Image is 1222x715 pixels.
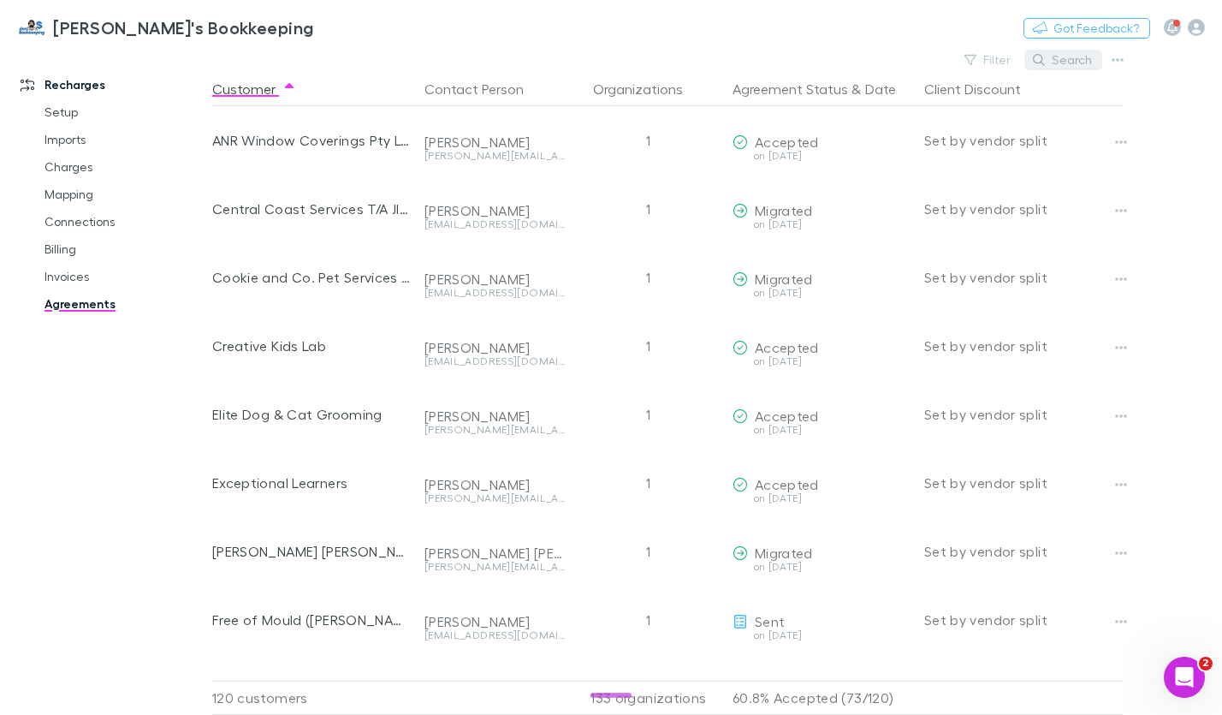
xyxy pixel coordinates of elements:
[424,562,565,572] div: [PERSON_NAME][EMAIL_ADDRESS][PERSON_NAME][DOMAIN_NAME]
[924,380,1123,449] div: Set by vendor split
[572,312,726,380] div: 1
[424,545,565,562] div: [PERSON_NAME] [PERSON_NAME]
[27,235,222,263] a: Billing
[924,312,1123,380] div: Set by vendor split
[27,208,222,235] a: Connections
[755,339,819,355] span: Accepted
[424,613,565,630] div: [PERSON_NAME]
[755,545,813,561] span: Migrated
[27,153,222,181] a: Charges
[755,202,813,218] span: Migrated
[755,134,819,150] span: Accepted
[572,380,726,449] div: 1
[733,288,911,298] div: on [DATE]
[424,408,565,425] div: [PERSON_NAME]
[424,151,565,161] div: [PERSON_NAME][EMAIL_ADDRESS][DOMAIN_NAME][PERSON_NAME]
[424,271,565,288] div: [PERSON_NAME]
[212,106,411,175] div: ANR Window Coverings Pty Ltd trading [PERSON_NAME]'s flyscreens & blinds
[27,98,222,126] a: Setup
[424,202,565,219] div: [PERSON_NAME]
[212,312,411,380] div: Creative Kids Lab
[924,243,1123,312] div: Set by vendor split
[733,425,911,435] div: on [DATE]
[212,175,411,243] div: Central Coast Services T/A JIm's Pool Care [GEOGRAPHIC_DATA] and [GEOGRAPHIC_DATA]
[212,586,411,654] div: Free of Mould ([PERSON_NAME]'s Pool Care [GEOGRAPHIC_DATA])
[3,71,222,98] a: Recharges
[733,72,848,106] button: Agreement Status
[733,219,911,229] div: on [DATE]
[755,271,813,287] span: Migrated
[17,17,46,38] img: Jim's Bookkeeping's Logo
[733,630,911,641] div: on [DATE]
[733,356,911,366] div: on [DATE]
[1024,50,1102,70] button: Search
[1023,18,1150,39] button: Got Feedback?
[572,106,726,175] div: 1
[956,50,1021,70] button: Filter
[733,682,911,714] p: 60.8% Accepted (73/120)
[755,408,819,424] span: Accepted
[212,380,411,449] div: Elite Dog & Cat Grooming
[572,681,726,715] div: 133 organizations
[7,7,324,48] a: [PERSON_NAME]'s Bookkeeping
[424,288,565,298] div: [EMAIL_ADDRESS][DOMAIN_NAME]
[424,134,565,151] div: [PERSON_NAME]
[733,72,911,106] div: &
[924,586,1123,654] div: Set by vendor split
[755,613,785,629] span: Sent
[27,126,222,153] a: Imports
[424,339,565,356] div: [PERSON_NAME]
[733,493,911,503] div: on [DATE]
[924,517,1123,586] div: Set by vendor split
[865,72,896,106] button: Date
[212,243,411,312] div: Cookie and Co. Pet Services Pty Ltd
[424,493,565,503] div: [PERSON_NAME][EMAIL_ADDRESS][DOMAIN_NAME]
[424,356,565,366] div: [EMAIL_ADDRESS][DOMAIN_NAME]
[424,630,565,641] div: [EMAIL_ADDRESS][DOMAIN_NAME]
[212,449,411,517] div: Exceptional Learners
[733,562,911,572] div: on [DATE]
[424,72,544,106] button: Contact Person
[27,263,222,290] a: Invoices
[1164,657,1205,698] iframe: Intercom live chat
[755,476,819,492] span: Accepted
[572,175,726,243] div: 1
[424,219,565,229] div: [EMAIL_ADDRESS][DOMAIN_NAME]
[53,17,313,38] h3: [PERSON_NAME]'s Bookkeeping
[924,72,1041,106] button: Client Discount
[572,243,726,312] div: 1
[27,181,222,208] a: Mapping
[424,476,565,493] div: [PERSON_NAME]
[924,106,1123,175] div: Set by vendor split
[27,290,222,318] a: Agreements
[593,72,703,106] button: Organizations
[212,517,411,586] div: [PERSON_NAME] [PERSON_NAME]
[212,72,296,106] button: Customer
[924,175,1123,243] div: Set by vendor split
[924,449,1123,517] div: Set by vendor split
[572,449,726,517] div: 1
[424,425,565,435] div: [PERSON_NAME][EMAIL_ADDRESS][DOMAIN_NAME]
[212,681,418,715] div: 120 customers
[1199,657,1213,670] span: 2
[572,517,726,586] div: 1
[733,151,911,161] div: on [DATE]
[572,586,726,654] div: 1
